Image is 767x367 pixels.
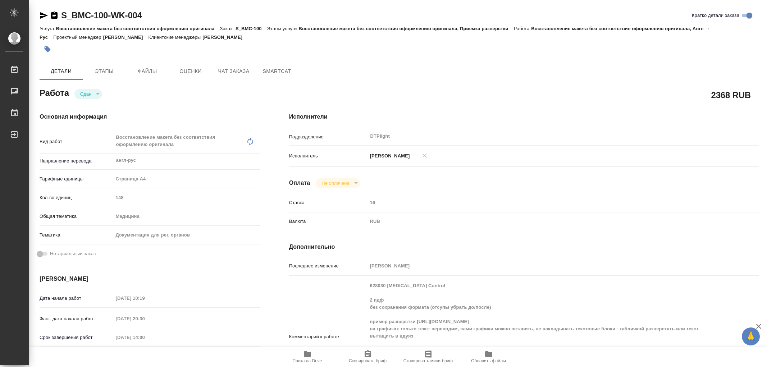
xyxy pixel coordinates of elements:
span: Чат заказа [216,67,251,76]
button: Скопировать мини-бриф [398,347,458,367]
div: Сдан [316,178,360,188]
p: Работа [514,26,531,31]
p: Валюта [289,218,367,225]
p: Кол-во единиц [40,194,113,201]
span: Этапы [87,67,122,76]
div: Медицина [113,210,260,223]
span: Оценки [173,67,208,76]
span: 🙏 [745,329,757,344]
p: Комментарий к работе [289,333,367,340]
span: Кратко детали заказа [692,12,739,19]
p: Факт. дата начала работ [40,315,113,322]
button: Скопировать ссылку для ЯМессенджера [40,11,48,20]
h2: Работа [40,86,69,99]
button: Скопировать бриф [338,347,398,367]
div: Документация для рег. органов [113,229,260,241]
button: Добавить тэг [40,41,55,57]
button: 🙏 [742,327,760,345]
p: [PERSON_NAME] [103,35,149,40]
button: Не оплачена [319,180,351,186]
div: Сдан [74,89,102,99]
input: Пустое поле [367,197,720,208]
p: Восстановление макета без соответствия оформлению оригинала, Приемка разверстки [298,26,513,31]
input: Пустое поле [367,261,720,271]
p: Дата начала работ [40,295,113,302]
h4: Дополнительно [289,243,759,251]
p: Проектный менеджер [53,35,103,40]
button: Сдан [78,91,93,97]
input: Пустое поле [113,192,260,203]
a: S_BMC-100-WK-004 [61,10,142,20]
p: Тематика [40,231,113,239]
span: Детали [44,67,78,76]
span: Нотариальный заказ [50,250,96,257]
input: Пустое поле [113,313,176,324]
button: Обновить файлы [458,347,519,367]
p: S_BMC-100 [236,26,267,31]
button: Скопировать ссылку [50,11,59,20]
p: [PERSON_NAME] [367,152,410,160]
h4: Оплата [289,179,310,187]
div: Страница А4 [113,173,260,185]
p: Тарифные единицы [40,175,113,183]
h4: [PERSON_NAME] [40,275,260,283]
p: Восстановление макета без соответствия оформлению оригинала [56,26,220,31]
p: Заказ: [220,26,235,31]
span: Файлы [130,67,165,76]
p: Последнее изменение [289,262,367,270]
p: [PERSON_NAME] [202,35,248,40]
p: Направление перевода [40,157,113,165]
span: Скопировать мини-бриф [403,358,453,363]
h2: 2368 RUB [711,89,751,101]
p: Исполнитель [289,152,367,160]
p: Срок завершения работ [40,334,113,341]
input: Пустое поле [113,293,176,303]
p: Вид работ [40,138,113,145]
p: Ставка [289,199,367,206]
p: Общая тематика [40,213,113,220]
p: Услуга [40,26,56,31]
p: Этапы услуги [267,26,299,31]
div: RUB [367,215,720,228]
p: Подразделение [289,133,367,141]
span: Обновить файлы [471,358,506,363]
h4: Исполнители [289,113,759,121]
h4: Основная информация [40,113,260,121]
input: Пустое поле [113,332,176,343]
span: Папка на Drive [293,358,322,363]
span: SmartCat [260,67,294,76]
span: Скопировать бриф [349,358,387,363]
button: Папка на Drive [277,347,338,367]
p: Клиентские менеджеры [149,35,203,40]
